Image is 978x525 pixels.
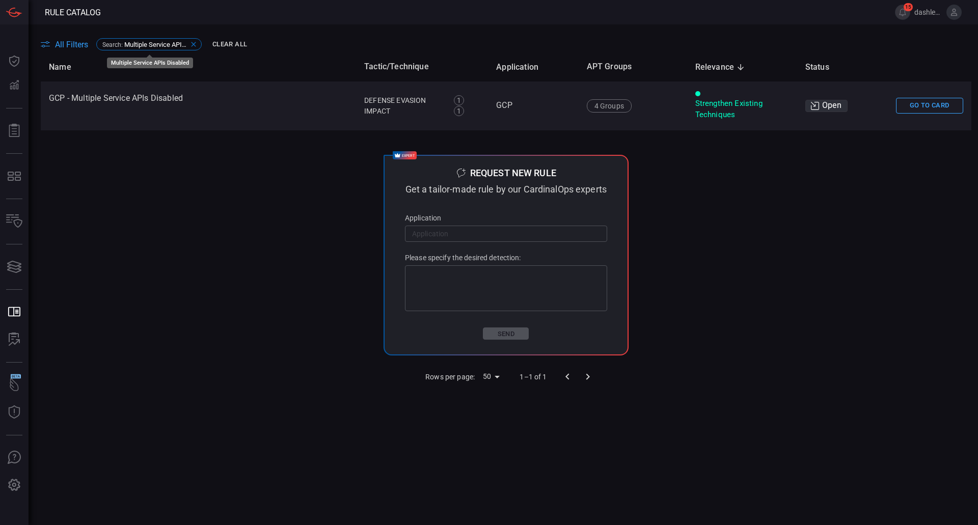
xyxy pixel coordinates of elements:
[587,99,632,113] div: 4 Groups
[2,255,26,279] button: Cards
[2,119,26,143] button: Reports
[2,473,26,498] button: Preferences
[41,81,356,130] td: GCP - Multiple Service APIs Disabled
[2,300,26,324] button: Rule Catalog
[520,372,547,382] p: 1–1 of 1
[124,41,188,48] span: Multiple Service APIs Disabled
[210,37,250,52] button: Clear All
[695,61,748,73] span: Relevance
[805,100,848,112] div: Open
[2,446,26,470] button: Ask Us A Question
[579,52,687,81] th: APT Groups
[364,95,443,106] div: Defense Evasion
[2,373,26,397] button: Wingman
[2,49,26,73] button: Dashboard
[895,5,910,20] button: 15
[364,106,443,117] div: Impact
[102,41,123,48] span: Search :
[2,209,26,234] button: Inventory
[488,81,578,130] td: GCP
[111,60,189,66] div: Multiple Service APIs Disabled
[695,98,789,120] div: Strengthen Existing Techniques
[402,150,415,160] span: expert
[496,61,552,73] span: Application
[356,52,488,81] th: Tactic/Technique
[470,169,556,178] div: Request new rule
[96,38,202,50] div: Search:Multiple Service APIs Disabled
[2,164,26,188] button: MITRE - Detection Posture
[405,185,607,194] div: Get a tailor-made rule by our CardinalOps experts
[454,95,464,105] div: 1
[914,8,942,16] span: dashley.[PERSON_NAME]
[405,224,607,243] input: Application
[55,40,88,49] span: All Filters
[425,372,475,382] p: Rows per page:
[49,61,85,73] span: Name
[479,369,503,384] div: 50
[45,8,101,17] span: Rule Catalog
[2,73,26,98] button: Detections
[2,400,26,425] button: Threat Intelligence
[896,98,963,114] button: Go To Card
[405,214,607,222] p: Application
[2,327,26,352] button: ALERT ANALYSIS
[454,106,464,116] div: 1
[41,40,88,49] button: All Filters
[805,61,843,73] span: Status
[405,254,607,261] p: Please specify the desired detection:
[904,3,913,11] span: 15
